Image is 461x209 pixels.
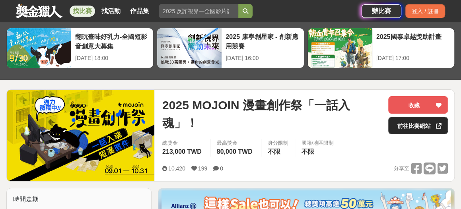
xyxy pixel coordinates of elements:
span: 10,420 [168,165,185,172]
a: 2025國泰卓越獎助計畫[DATE] 17:00 [307,28,455,68]
div: 國籍/地區限制 [301,139,334,147]
div: 翻玩臺味好乳力-全國短影音創意大募集 [75,32,149,50]
span: 213,000 TWD [162,148,202,155]
div: 2025國泰卓越獎助計畫 [376,32,450,50]
input: 2025 反詐視界—全國影片競賽 [159,4,238,18]
span: 2025 MOJOIN 漫畫創作祭「一話入魂」！ [162,96,382,132]
div: 登入 / 註冊 [405,4,445,18]
div: 2025 康寧創星家 - 創新應用競賽 [226,32,300,50]
a: 翻玩臺味好乳力-全國短影音創意大募集[DATE] 18:00 [6,28,154,68]
span: 最高獎金 [217,139,255,147]
span: 不限 [301,148,314,155]
span: 80,000 TWD [217,148,253,155]
a: 前往比賽網站 [388,117,448,134]
img: Cover Image [7,90,154,181]
span: 分享至 [394,163,409,174]
span: 總獎金 [162,139,204,147]
span: 不限 [268,148,280,155]
div: 身分限制 [268,139,288,147]
div: [DATE] 17:00 [376,54,450,62]
a: 找活動 [98,6,124,17]
a: 辦比賽 [362,4,401,18]
a: 2025 康寧創星家 - 創新應用競賽[DATE] 16:00 [157,28,304,68]
span: 199 [198,165,207,172]
button: 收藏 [388,96,448,114]
span: 0 [220,165,223,172]
div: [DATE] 16:00 [226,54,300,62]
a: 作品集 [127,6,152,17]
a: 找比賽 [70,6,95,17]
div: [DATE] 18:00 [75,54,149,62]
